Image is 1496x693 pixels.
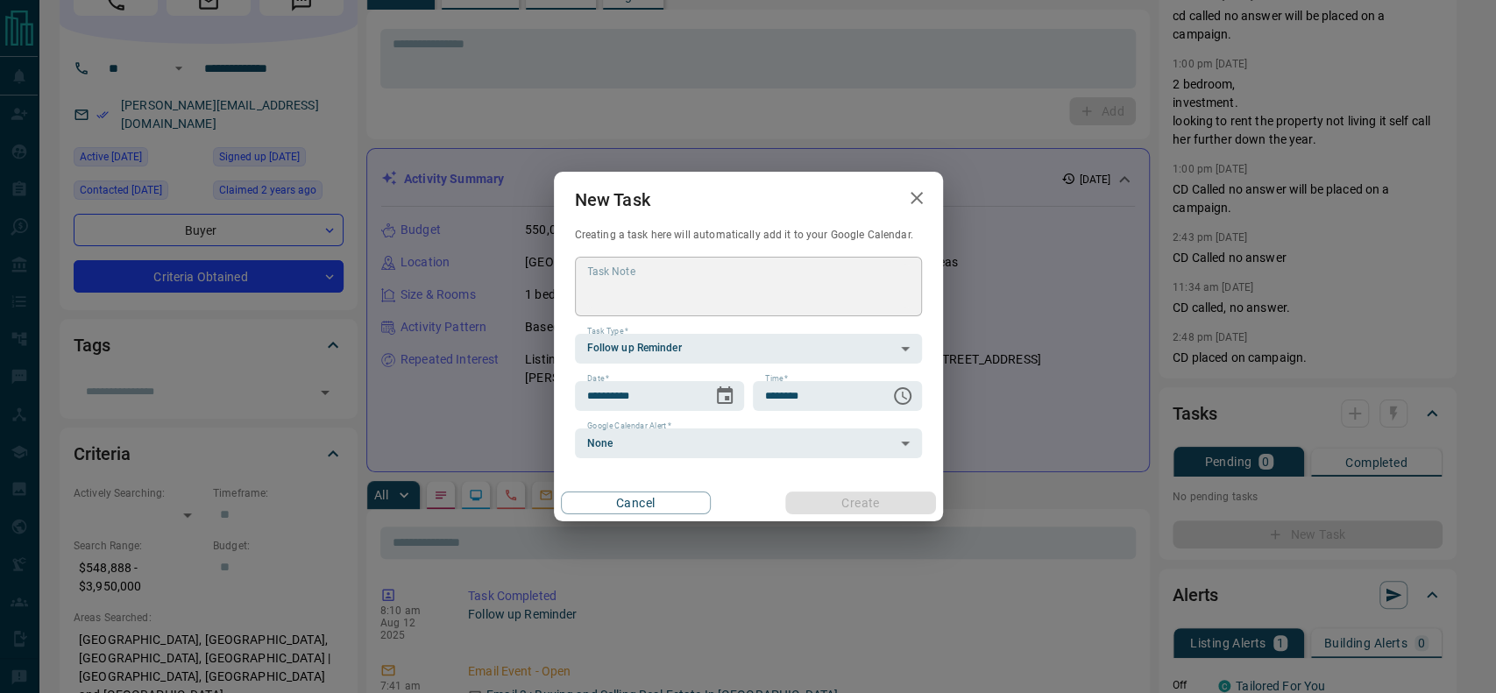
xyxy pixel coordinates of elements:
[575,228,922,243] p: Creating a task here will automatically add it to your Google Calendar.
[575,428,922,458] div: None
[587,264,910,308] textarea: To enrich screen reader interactions, please activate Accessibility in Grammarly extension settings
[575,334,922,364] div: Follow up Reminder
[707,378,742,414] button: Choose date, selected date is Aug 20, 2025
[885,378,920,414] button: Choose time, selected time is 6:00 AM
[587,421,671,432] label: Google Calendar Alert
[587,373,609,385] label: Date
[554,172,671,228] h2: New Task
[561,491,711,514] button: Cancel
[587,326,628,337] label: Task Type
[765,373,788,385] label: Time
